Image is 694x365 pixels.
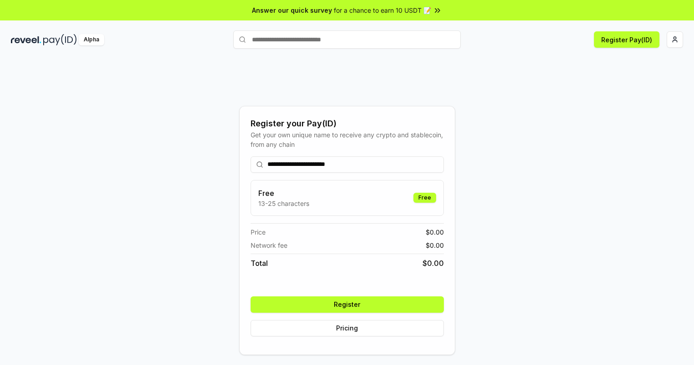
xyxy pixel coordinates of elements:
[251,240,287,250] span: Network fee
[426,227,444,237] span: $ 0.00
[252,5,332,15] span: Answer our quick survey
[251,227,266,237] span: Price
[251,258,268,269] span: Total
[251,296,444,313] button: Register
[11,34,41,45] img: reveel_dark
[79,34,104,45] div: Alpha
[251,320,444,336] button: Pricing
[251,117,444,130] div: Register your Pay(ID)
[413,193,436,203] div: Free
[251,130,444,149] div: Get your own unique name to receive any crypto and stablecoin, from any chain
[334,5,431,15] span: for a chance to earn 10 USDT 📝
[258,188,309,199] h3: Free
[422,258,444,269] span: $ 0.00
[43,34,77,45] img: pay_id
[258,199,309,208] p: 13-25 characters
[426,240,444,250] span: $ 0.00
[594,31,659,48] button: Register Pay(ID)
